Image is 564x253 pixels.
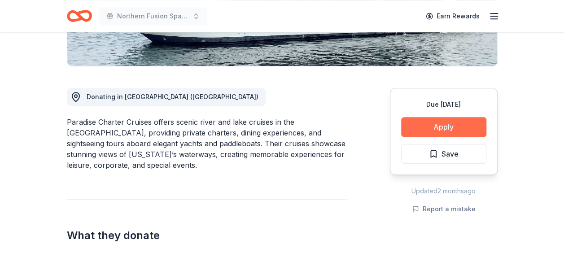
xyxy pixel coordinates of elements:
button: Report a mistake [412,204,476,214]
div: Due [DATE] [401,99,486,110]
span: Donating in [GEOGRAPHIC_DATA] ([GEOGRAPHIC_DATA]) [87,93,258,100]
span: Northern Fusion Spaghetti Fundraiser [117,11,189,22]
div: Paradise Charter Cruises offers scenic river and lake cruises in the [GEOGRAPHIC_DATA], providing... [67,117,347,170]
h2: What they donate [67,228,347,243]
span: Save [442,148,459,160]
button: Save [401,144,486,164]
button: Apply [401,117,486,137]
div: Updated 2 months ago [390,186,498,196]
button: Northern Fusion Spaghetti Fundraiser [99,7,207,25]
a: Home [67,5,92,26]
a: Earn Rewards [420,8,485,24]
